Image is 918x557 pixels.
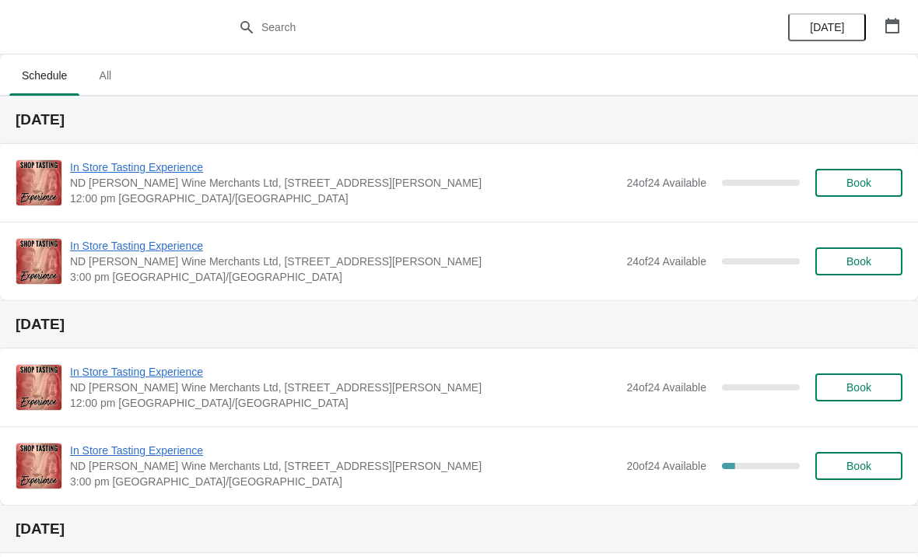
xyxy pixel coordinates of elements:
span: All [86,61,124,89]
span: ND [PERSON_NAME] Wine Merchants Ltd, [STREET_ADDRESS][PERSON_NAME] [70,380,618,395]
span: 24 of 24 Available [626,381,706,394]
button: Book [815,452,902,480]
img: In Store Tasting Experience | ND John Wine Merchants Ltd, 90 Walter Road, Swansea SA1 4QF, UK | 1... [16,365,61,410]
h2: [DATE] [16,521,902,537]
span: 20 of 24 Available [626,460,706,472]
img: In Store Tasting Experience | ND John Wine Merchants Ltd, 90 Walter Road, Swansea SA1 4QF, UK | 3... [16,443,61,489]
span: ND [PERSON_NAME] Wine Merchants Ltd, [STREET_ADDRESS][PERSON_NAME] [70,254,618,269]
span: Book [846,460,871,472]
h2: [DATE] [16,317,902,332]
span: 24 of 24 Available [626,255,706,268]
span: 3:00 pm [GEOGRAPHIC_DATA]/[GEOGRAPHIC_DATA] [70,474,618,489]
button: [DATE] [788,13,866,41]
span: 24 of 24 Available [626,177,706,189]
input: Search [261,13,688,41]
span: 12:00 pm [GEOGRAPHIC_DATA]/[GEOGRAPHIC_DATA] [70,395,618,411]
img: In Store Tasting Experience | ND John Wine Merchants Ltd, 90 Walter Road, Swansea SA1 4QF, UK | 1... [16,160,61,205]
span: Book [846,177,871,189]
span: In Store Tasting Experience [70,443,618,458]
span: Book [846,381,871,394]
span: In Store Tasting Experience [70,238,618,254]
img: In Store Tasting Experience | ND John Wine Merchants Ltd, 90 Walter Road, Swansea SA1 4QF, UK | 3... [16,239,61,284]
button: Book [815,373,902,401]
span: 3:00 pm [GEOGRAPHIC_DATA]/[GEOGRAPHIC_DATA] [70,269,618,285]
span: ND [PERSON_NAME] Wine Merchants Ltd, [STREET_ADDRESS][PERSON_NAME] [70,458,618,474]
span: [DATE] [810,21,844,33]
span: In Store Tasting Experience [70,159,618,175]
span: In Store Tasting Experience [70,364,618,380]
button: Book [815,247,902,275]
span: Book [846,255,871,268]
span: 12:00 pm [GEOGRAPHIC_DATA]/[GEOGRAPHIC_DATA] [70,191,618,206]
h2: [DATE] [16,112,902,128]
button: Book [815,169,902,197]
span: ND [PERSON_NAME] Wine Merchants Ltd, [STREET_ADDRESS][PERSON_NAME] [70,175,618,191]
span: Schedule [9,61,79,89]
